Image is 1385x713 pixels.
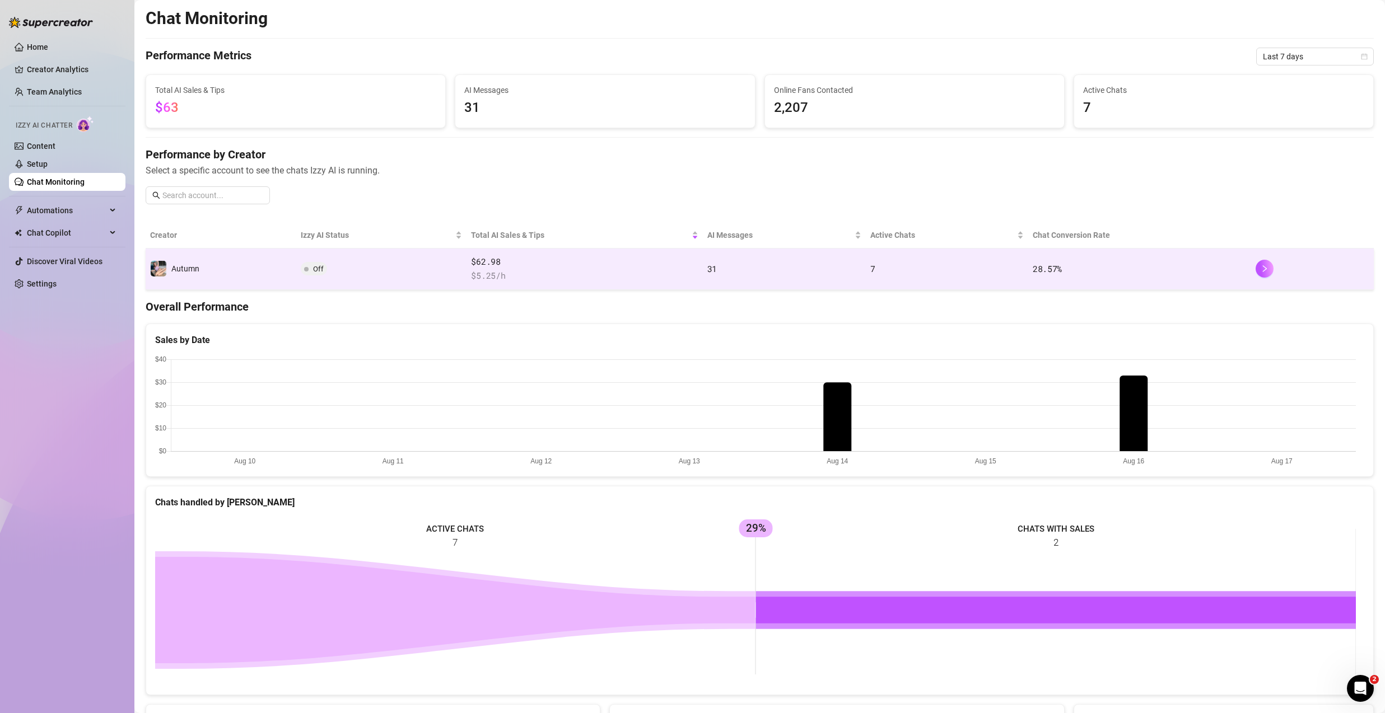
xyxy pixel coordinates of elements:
[171,264,199,273] span: Autumn
[1370,675,1379,684] span: 2
[27,43,48,51] a: Home
[707,229,853,241] span: AI Messages
[464,97,745,119] span: 31
[146,48,251,65] h4: Performance Metrics
[155,333,1364,347] div: Sales by Date
[870,229,1014,241] span: Active Chats
[146,163,1374,177] span: Select a specific account to see the chats Izzy AI is running.
[155,84,436,96] span: Total AI Sales & Tips
[27,279,57,288] a: Settings
[471,269,698,283] span: $ 5.25 /h
[155,495,1364,509] div: Chats handled by [PERSON_NAME]
[1347,675,1374,702] iframe: Intercom live chat
[774,97,1055,119] span: 2,207
[870,263,875,274] span: 7
[27,257,102,266] a: Discover Viral Videos
[1033,263,1062,274] span: 28.57 %
[1263,48,1367,65] span: Last 7 days
[301,229,454,241] span: Izzy AI Status
[703,222,866,248] th: AI Messages
[15,229,22,237] img: Chat Copilot
[1083,84,1364,96] span: Active Chats
[146,222,296,248] th: Creator
[152,191,160,199] span: search
[464,84,745,96] span: AI Messages
[467,222,702,248] th: Total AI Sales & Tips
[146,8,268,29] h2: Chat Monitoring
[155,100,179,115] span: $63
[151,261,166,276] img: Autumn
[27,224,106,242] span: Chat Copilot
[1256,260,1274,278] button: right
[162,189,263,201] input: Search account...
[1261,265,1269,273] span: right
[16,120,72,131] span: Izzy AI Chatter
[27,87,82,96] a: Team Analytics
[77,116,94,132] img: AI Chatter
[27,60,116,78] a: Creator Analytics
[707,263,717,274] span: 31
[296,222,467,248] th: Izzy AI Status
[9,17,93,28] img: logo-BBDzfeDw.svg
[313,265,324,273] span: Off
[146,299,1374,315] h4: Overall Performance
[471,255,698,269] span: $62.98
[1083,97,1364,119] span: 7
[27,142,55,151] a: Content
[146,147,1374,162] h4: Performance by Creator
[27,160,48,168] a: Setup
[471,229,689,241] span: Total AI Sales & Tips
[774,84,1055,96] span: Online Fans Contacted
[15,206,24,215] span: thunderbolt
[1361,53,1368,60] span: calendar
[866,222,1028,248] th: Active Chats
[1028,222,1251,248] th: Chat Conversion Rate
[27,201,106,219] span: Automations
[27,177,85,186] a: Chat Monitoring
